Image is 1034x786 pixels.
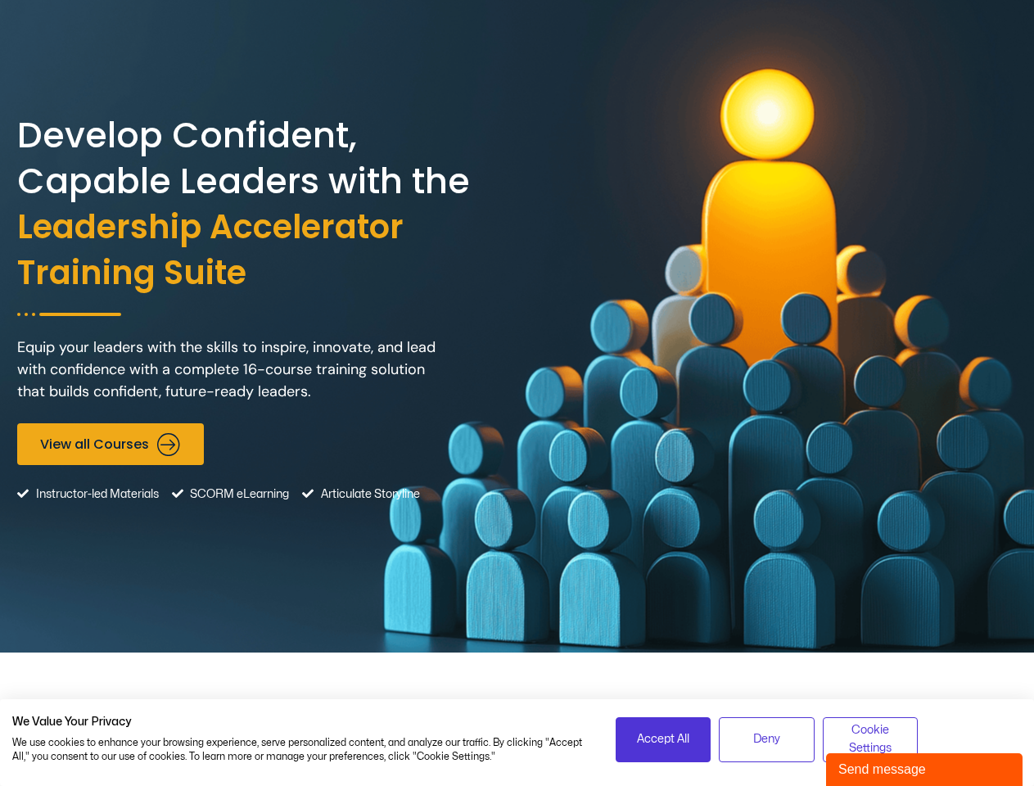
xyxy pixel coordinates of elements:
[186,473,289,515] span: SCORM eLearning
[32,473,159,515] span: Instructor-led Materials
[833,721,908,758] span: Cookie Settings
[616,717,711,762] button: Accept all cookies
[637,730,689,748] span: Accept All
[826,750,1026,786] iframe: chat widget
[17,423,204,465] a: View all Courses
[719,717,815,762] button: Deny all cookies
[753,730,780,748] span: Deny
[17,205,513,296] span: Leadership Accelerator Training Suite
[317,473,420,515] span: Articulate Storyline
[17,113,513,296] h2: Develop Confident, Capable Leaders with the
[823,717,919,762] button: Adjust cookie preferences
[12,736,591,764] p: We use cookies to enhance your browsing experience, serve personalized content, and analyze our t...
[17,337,443,403] p: Equip your leaders with the skills to inspire, innovate, and lead with confidence with a complete...
[40,436,149,452] span: View all Courses
[12,715,591,730] h2: We Value Your Privacy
